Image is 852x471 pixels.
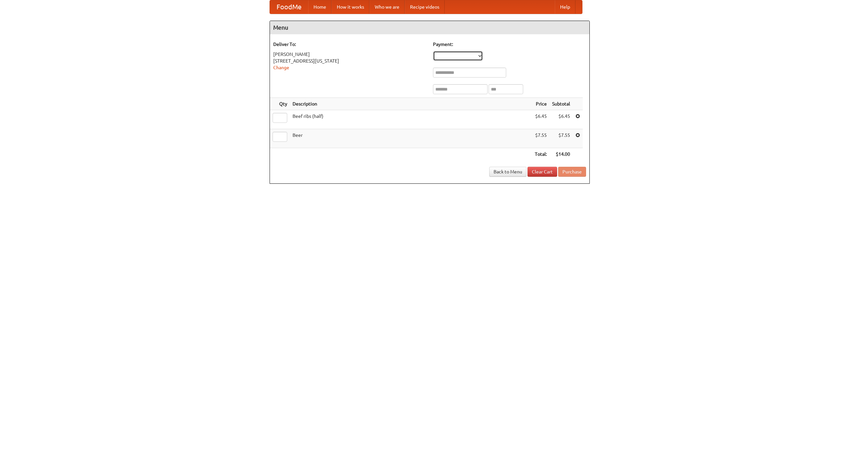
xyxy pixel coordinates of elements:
[549,148,573,160] th: $14.00
[532,129,549,148] td: $7.55
[290,129,532,148] td: Beer
[273,51,426,58] div: [PERSON_NAME]
[273,41,426,48] h5: Deliver To:
[290,98,532,110] th: Description
[549,129,573,148] td: $7.55
[405,0,445,14] a: Recipe videos
[549,98,573,110] th: Subtotal
[369,0,405,14] a: Who we are
[433,41,586,48] h5: Payment:
[273,65,289,70] a: Change
[273,58,426,64] div: [STREET_ADDRESS][US_STATE]
[549,110,573,129] td: $6.45
[528,167,557,177] a: Clear Cart
[532,98,549,110] th: Price
[489,167,527,177] a: Back to Menu
[532,110,549,129] td: $6.45
[270,0,308,14] a: FoodMe
[290,110,532,129] td: Beef ribs (half)
[270,21,589,34] h4: Menu
[555,0,575,14] a: Help
[308,0,331,14] a: Home
[270,98,290,110] th: Qty
[532,148,549,160] th: Total:
[558,167,586,177] button: Purchase
[331,0,369,14] a: How it works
